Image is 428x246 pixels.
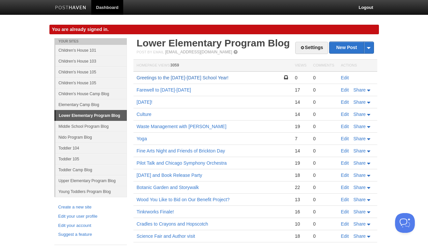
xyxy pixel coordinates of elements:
[292,60,310,72] th: Views
[295,160,306,166] div: 19
[58,231,123,238] a: Suggest a feature
[295,221,306,227] div: 10
[137,160,227,166] a: Pilot Talk and Chicago Symphony Orchestra
[341,75,349,80] a: Edit
[395,213,415,233] iframe: Help Scout Beacon - Open
[341,209,349,214] a: Edit
[354,221,366,227] span: Share
[313,111,334,117] div: 0
[354,124,366,129] span: Share
[137,173,202,178] a: [DATE] and Book Release Party
[137,185,199,190] a: Botanic Garden and Storywalk
[58,222,123,229] a: Edit your account
[137,136,147,141] a: Yoga
[341,136,349,141] a: Edit
[137,209,174,214] a: Tinkrworks Finale!
[295,42,328,54] a: Settings
[137,99,153,105] a: [DATE]!
[137,148,225,153] a: Fine Arts Night and Friends of Brickton Day
[133,60,292,72] th: Homepage Views
[354,185,366,190] span: Share
[341,221,349,227] a: Edit
[55,6,86,11] img: Posthaven-bar
[341,173,349,178] a: Edit
[313,148,334,154] div: 0
[137,38,290,48] a: Lower Elementary Program Blog
[55,143,127,153] a: Toddler 104
[313,184,334,190] div: 0
[295,172,306,178] div: 18
[56,110,127,121] a: Lower Elementary Program Blog
[329,42,373,53] a: New Post
[295,87,306,93] div: 17
[295,233,306,239] div: 18
[313,99,334,105] div: 0
[58,213,123,220] a: Edit your user profile
[341,185,349,190] a: Edit
[313,172,334,178] div: 0
[313,123,334,129] div: 0
[55,88,127,99] a: Children's House Camp Blog
[313,197,334,203] div: 0
[354,173,366,178] span: Share
[354,136,366,141] span: Share
[341,160,349,166] a: Edit
[55,186,127,197] a: Young Toddlers Program Blog
[313,75,334,81] div: 0
[55,56,127,67] a: Children's House 103
[313,209,334,215] div: 0
[55,67,127,77] a: Children's House 105
[58,204,123,211] a: Create a new site
[137,221,208,227] a: Cradles to Crayons and Hopscotch
[55,132,127,143] a: Nido Program Blog
[313,221,334,227] div: 0
[295,99,306,105] div: 14
[165,50,232,54] a: [EMAIL_ADDRESS][DOMAIN_NAME]
[54,38,127,45] li: Your Sites
[354,99,366,105] span: Share
[341,148,349,153] a: Edit
[354,233,366,239] span: Share
[354,160,366,166] span: Share
[313,136,334,142] div: 0
[295,123,306,129] div: 19
[295,75,306,81] div: 0
[341,124,349,129] a: Edit
[55,164,127,175] a: Toddler Camp Blog
[170,63,179,68] span: 3059
[295,148,306,154] div: 14
[341,233,349,239] a: Edit
[137,112,152,117] a: Culture
[295,111,306,117] div: 14
[49,25,379,34] div: You are already signed in.
[137,87,191,93] a: Farewell to [DATE]-[DATE]
[55,45,127,56] a: Children's House 101
[313,87,334,93] div: 0
[55,77,127,88] a: Children's House 105
[341,99,349,105] a: Edit
[137,50,164,54] span: Post by Email
[313,233,334,239] div: 0
[338,60,377,72] th: Actions
[137,197,230,202] a: Wood You Like to Bid on Our Benefit Project?
[354,87,366,93] span: Share
[295,197,306,203] div: 13
[55,121,127,132] a: Middle School Program Blog
[341,197,349,202] a: Edit
[137,124,227,129] a: Waste Management with [PERSON_NAME]
[354,197,366,202] span: Share
[354,148,366,153] span: Share
[354,112,366,117] span: Share
[310,60,337,72] th: Comments
[55,175,127,186] a: Upper Elementary Program Blog
[295,184,306,190] div: 22
[55,99,127,110] a: Elementary Camp Blog
[341,87,349,93] a: Edit
[137,75,229,80] a: Greetings to the [DATE]-[DATE] School Year!
[354,209,366,214] span: Share
[341,112,349,117] a: Edit
[55,153,127,164] a: Toddler 105
[137,233,195,239] a: Science Fair and Author visit
[295,136,306,142] div: 7
[295,209,306,215] div: 16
